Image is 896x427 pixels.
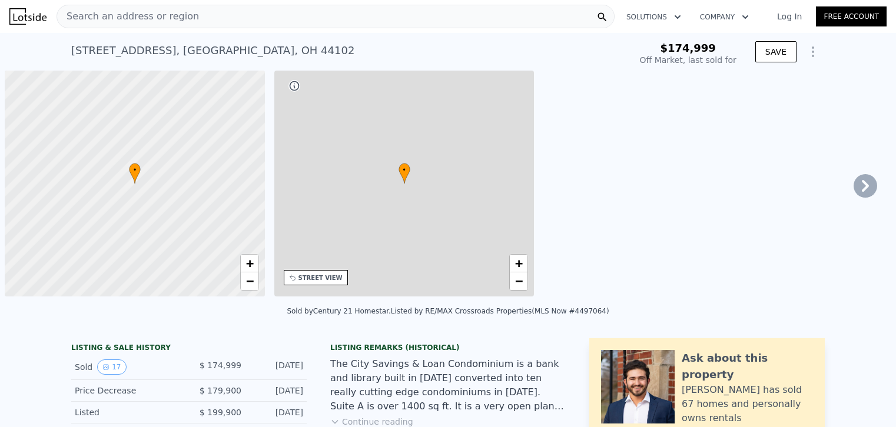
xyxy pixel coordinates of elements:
div: Ask about this property [682,350,813,383]
span: $ 174,999 [200,361,241,370]
div: Listing Remarks (Historical) [330,343,566,352]
div: [DATE] [251,406,303,418]
div: Price Decrease [75,385,180,396]
span: Search an address or region [57,9,199,24]
span: $ 199,900 [200,408,241,417]
div: Sold [75,359,180,375]
a: Log In [763,11,816,22]
div: STREET VIEW [298,273,343,282]
a: Zoom in [510,255,527,272]
div: • [129,163,141,184]
a: Free Account [816,6,887,26]
div: The City Savings & Loan Condominium is a bank and library built in [DATE] converted into ten real... [330,357,566,413]
a: Zoom out [510,272,527,290]
div: [DATE] [251,359,303,375]
div: [PERSON_NAME] has sold 67 homes and personally owns rentals [682,383,813,425]
a: Zoom in [241,255,258,272]
span: $ 179,900 [200,386,241,395]
img: Lotside [9,8,47,25]
button: Solutions [617,6,691,28]
button: Show Options [801,40,825,64]
span: • [129,165,141,175]
span: + [515,256,523,271]
div: [STREET_ADDRESS] , [GEOGRAPHIC_DATA] , OH 44102 [71,42,354,59]
button: View historical data [97,359,126,375]
button: SAVE [755,41,797,62]
div: LISTING & SALE HISTORY [71,343,307,355]
div: Off Market, last sold for [640,54,736,66]
span: $174,999 [660,42,716,54]
div: [DATE] [251,385,303,396]
div: Sold by Century 21 Homestar . [287,307,390,315]
span: • [399,165,410,175]
a: Zoom out [241,272,258,290]
span: + [245,256,253,271]
span: − [515,273,523,288]
div: Listed [75,406,180,418]
div: • [399,163,410,184]
span: − [245,273,253,288]
button: Company [691,6,758,28]
div: Listed by RE/MAX Crossroads Properties (MLS Now #4497064) [391,307,609,315]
